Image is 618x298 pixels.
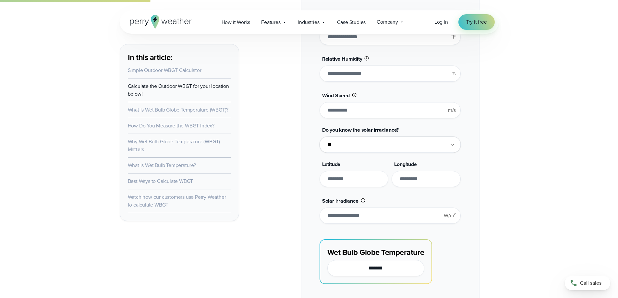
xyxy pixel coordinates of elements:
a: Case Studies [332,16,371,29]
a: How it Works [216,16,256,29]
span: Company [377,18,398,26]
a: Try it free [458,14,495,30]
a: Watch how our customers use Perry Weather to calculate WBGT [128,193,226,209]
span: Call sales [580,279,601,287]
a: Best Ways to Calculate WBGT [128,177,193,185]
span: Latitude [322,161,340,168]
a: Why Wet Bulb Globe Temperature (WBGT) Matters [128,138,220,153]
span: Relative Humidity [322,55,362,63]
a: How Do You Measure the WBGT Index? [128,122,214,129]
a: Log in [434,18,448,26]
span: Try it free [466,18,487,26]
span: Industries [298,18,320,26]
span: Case Studies [337,18,366,26]
a: Simple Outdoor WBGT Calculator [128,66,201,74]
span: Do you know the solar irradiance? [322,126,399,134]
a: Call sales [565,276,610,290]
span: Wind Speed [322,92,350,99]
a: What is Wet Bulb Globe Temperature (WBGT)? [128,106,229,113]
span: How it Works [222,18,250,26]
span: Solar Irradiance [322,197,358,205]
span: Longitude [394,161,417,168]
span: Features [261,18,280,26]
a: Calculate the Outdoor WBGT for your location below! [128,82,229,98]
h3: In this article: [128,52,231,63]
a: What is Wet Bulb Temperature? [128,161,196,169]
